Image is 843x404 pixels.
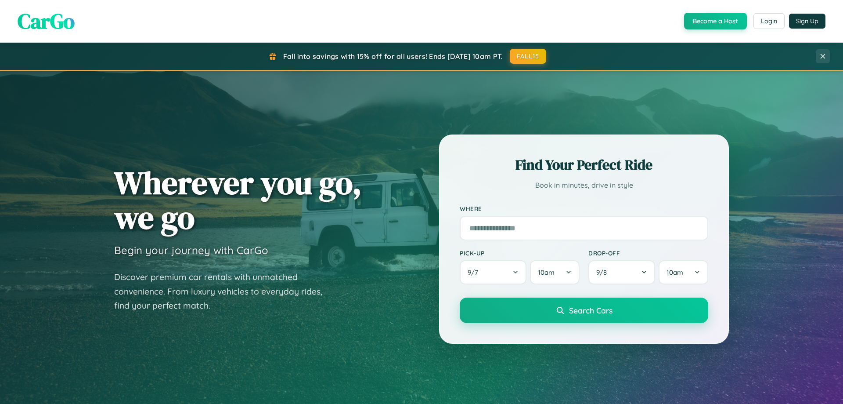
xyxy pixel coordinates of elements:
[789,14,825,29] button: Sign Up
[510,49,547,64] button: FALL15
[530,260,580,284] button: 10am
[18,7,75,36] span: CarGo
[684,13,747,29] button: Become a Host
[538,268,555,277] span: 10am
[114,270,334,313] p: Discover premium car rentals with unmatched convenience. From luxury vehicles to everyday rides, ...
[283,52,503,61] span: Fall into savings with 15% off for all users! Ends [DATE] 10am PT.
[569,306,612,315] span: Search Cars
[460,155,708,175] h2: Find Your Perfect Ride
[460,298,708,323] button: Search Cars
[114,244,268,257] h3: Begin your journey with CarGo
[588,249,708,257] label: Drop-off
[753,13,785,29] button: Login
[460,260,526,284] button: 9/7
[588,260,655,284] button: 9/8
[460,205,708,212] label: Where
[666,268,683,277] span: 10am
[460,249,580,257] label: Pick-up
[468,268,483,277] span: 9 / 7
[114,165,362,235] h1: Wherever you go, we go
[460,179,708,192] p: Book in minutes, drive in style
[596,268,611,277] span: 9 / 8
[659,260,708,284] button: 10am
